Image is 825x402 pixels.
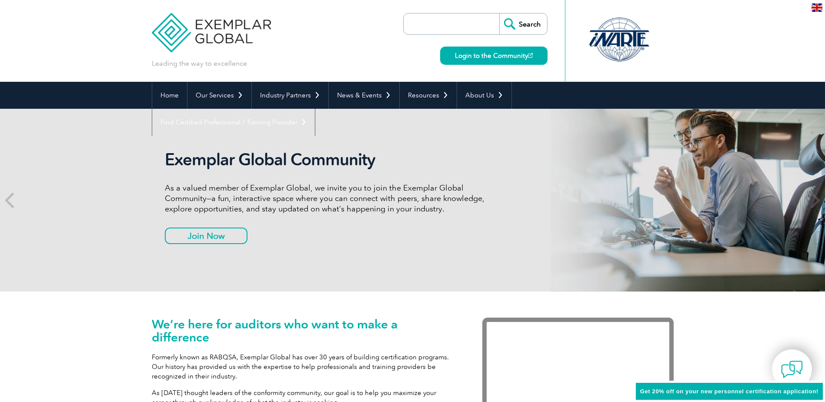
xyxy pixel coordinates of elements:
[528,53,533,58] img: open_square.png
[640,388,818,395] span: Get 20% off on your new personnel certification application!
[400,82,457,109] a: Resources
[152,82,187,109] a: Home
[152,352,456,381] p: Formerly known as RABQSA, Exemplar Global has over 30 years of building certification programs. O...
[457,82,511,109] a: About Us
[165,183,491,214] p: As a valued member of Exemplar Global, we invite you to join the Exemplar Global Community—a fun,...
[440,47,548,65] a: Login to the Community
[499,13,547,34] input: Search
[152,109,315,136] a: Find Certified Professional / Training Provider
[165,150,491,170] h2: Exemplar Global Community
[165,228,247,244] a: Join Now
[187,82,251,109] a: Our Services
[152,59,247,68] p: Leading the way to excellence
[152,318,456,344] h1: We’re here for auditors who want to make a difference
[812,3,822,12] img: en
[252,82,328,109] a: Industry Partners
[329,82,399,109] a: News & Events
[781,358,803,380] img: contact-chat.png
